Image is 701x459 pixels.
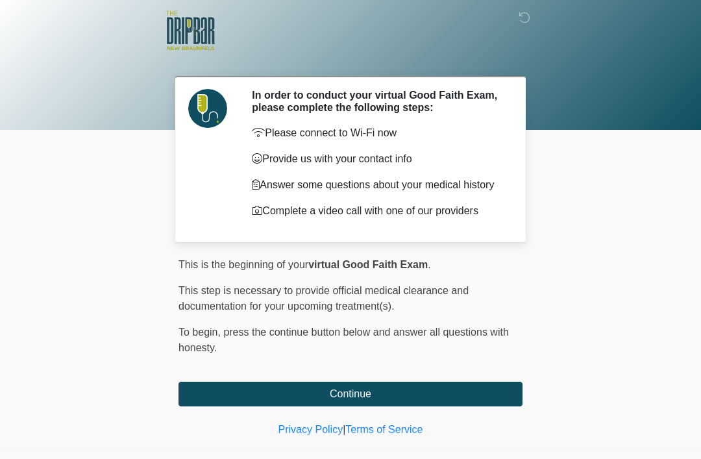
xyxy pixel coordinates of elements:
p: Provide us with your contact info [252,151,503,167]
img: Agent Avatar [188,89,227,128]
h2: In order to conduct your virtual Good Faith Exam, please complete the following steps: [252,89,503,114]
a: Terms of Service [345,424,423,435]
span: To begin, [178,327,223,338]
img: The DRIPBaR - New Braunfels Logo [166,10,215,52]
p: Please connect to Wi-Fi now [252,125,503,141]
p: Complete a video call with one of our providers [252,203,503,219]
span: This step is necessary to provide official medical clearance and documentation for your upcoming ... [178,285,469,312]
p: Answer some questions about your medical history [252,177,503,193]
span: This is the beginning of your [178,259,308,270]
button: Continue [178,382,523,406]
a: Privacy Policy [278,424,343,435]
a: | [343,424,345,435]
strong: virtual Good Faith Exam [308,259,428,270]
span: press the continue button below and answer all questions with honesty. [178,327,509,353]
span: . [428,259,430,270]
